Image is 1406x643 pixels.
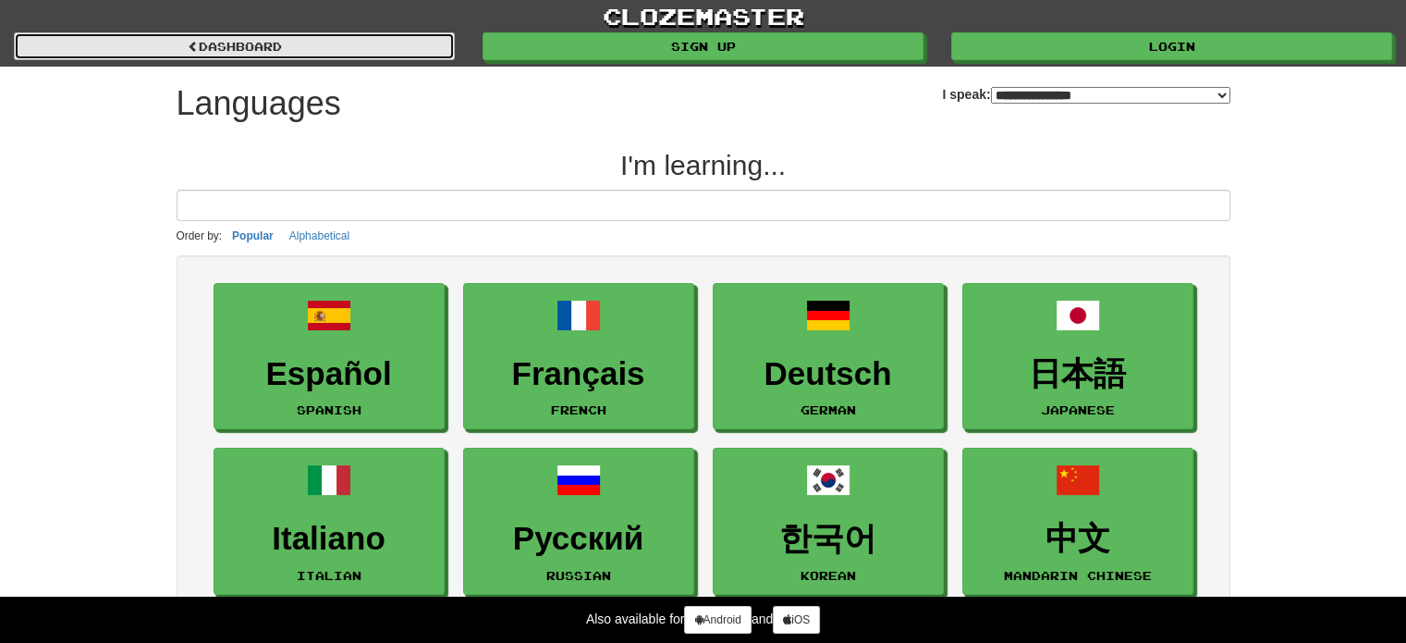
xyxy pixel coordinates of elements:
h3: Русский [473,521,684,557]
h3: Deutsch [723,356,934,392]
small: German [801,403,856,416]
small: Russian [546,569,611,582]
a: 日本語Japanese [962,283,1193,430]
h3: Español [224,356,434,392]
h3: 한국어 [723,521,934,557]
a: Android [684,606,751,634]
small: Mandarin Chinese [1004,569,1152,582]
small: Spanish [297,403,361,416]
h3: Italiano [224,521,434,557]
small: Italian [297,569,361,582]
a: EspañolSpanish [214,283,445,430]
a: DeutschGerman [713,283,944,430]
a: dashboard [14,32,455,60]
h1: Languages [177,85,341,122]
a: 中文Mandarin Chinese [962,448,1193,595]
small: French [551,403,606,416]
a: FrançaisFrench [463,283,694,430]
button: Alphabetical [284,226,355,246]
label: I speak: [942,85,1229,104]
button: Popular [226,226,279,246]
small: Korean [801,569,856,582]
a: iOS [773,606,820,634]
h3: 日本語 [972,356,1183,392]
a: РусскийRussian [463,448,694,595]
a: 한국어Korean [713,448,944,595]
a: Sign up [483,32,923,60]
h2: I'm learning... [177,150,1230,180]
h3: Français [473,356,684,392]
h3: 中文 [972,521,1183,557]
small: Japanese [1041,403,1115,416]
select: I speak: [991,87,1230,104]
small: Order by: [177,229,223,242]
a: Login [951,32,1392,60]
a: ItalianoItalian [214,448,445,595]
